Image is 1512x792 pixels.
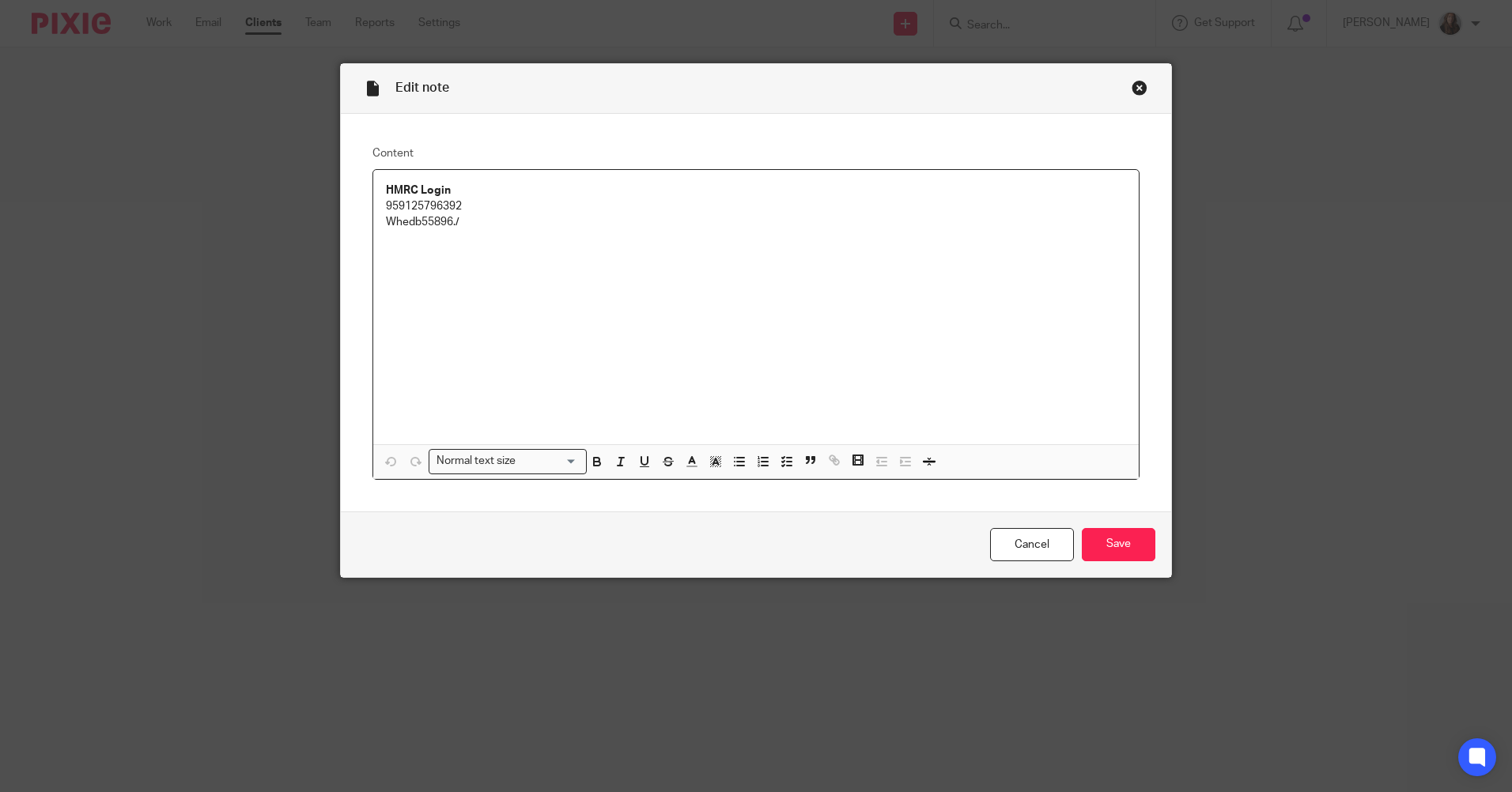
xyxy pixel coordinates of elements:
[1132,80,1147,96] div: Close this dialog window
[429,449,587,473] div: Search for option
[520,453,577,470] input: Search for option
[990,528,1074,562] a: Cancel
[386,185,451,196] strong: HMRC Login
[386,198,1126,214] p: 959125796392
[433,453,519,470] span: Normal text size
[386,214,1126,230] p: Whedb55896./
[372,145,1140,161] label: Content
[395,81,449,94] span: Edit note
[1082,528,1155,562] input: Save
